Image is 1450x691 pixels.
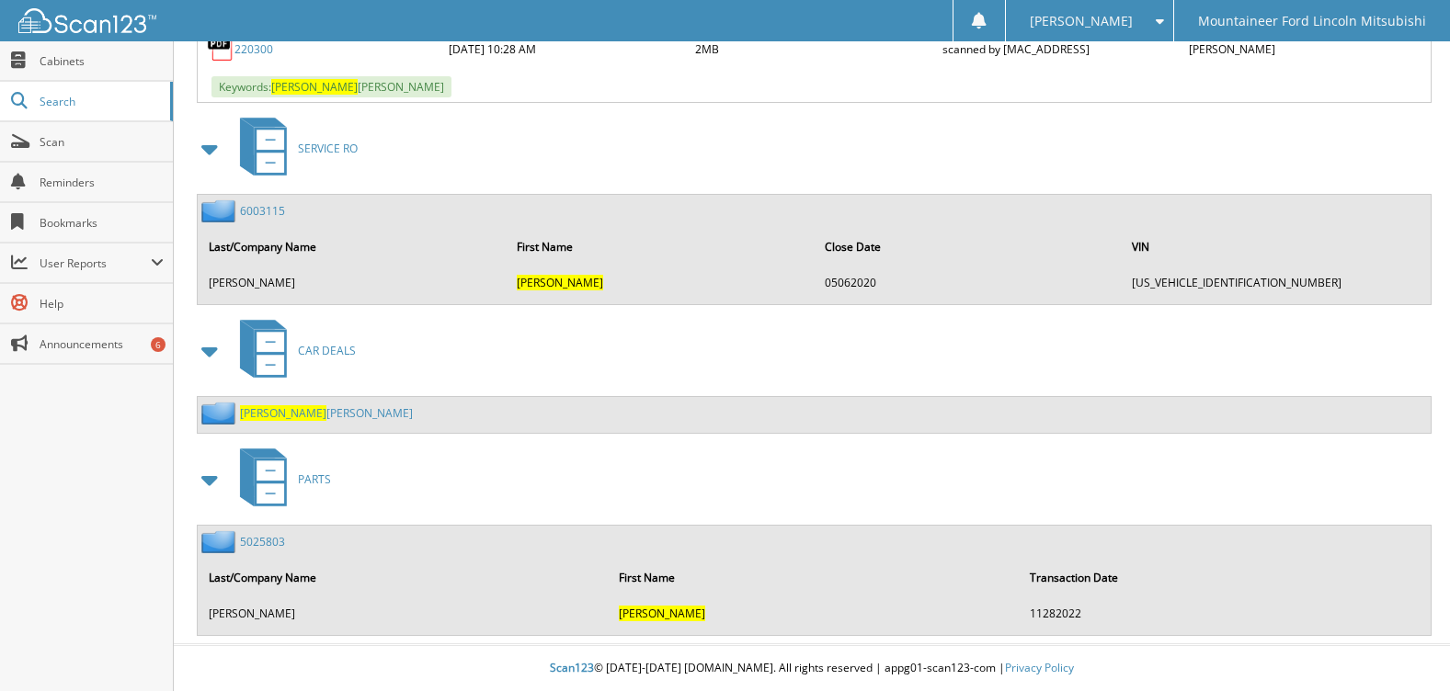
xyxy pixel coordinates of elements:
[229,443,331,515] a: PARTS
[271,79,358,95] span: [PERSON_NAME]
[298,141,358,156] span: SERVICE RO
[207,35,234,62] img: PDF.png
[240,534,285,549] a: 5025803
[298,471,331,487] span: PARTS
[691,30,937,67] div: 2MB
[610,559,1018,596] th: First Name
[240,203,285,219] a: 6003115
[200,267,506,298] td: [PERSON_NAME]
[816,267,1122,298] td: 05062020
[40,53,164,69] span: Cabinets
[40,175,164,190] span: Reminders
[229,314,356,387] a: CAR DEALS
[1198,16,1426,27] span: Mountaineer Ford Lincoln Mitsubishi
[1358,603,1450,691] iframe: Chat Widget
[234,41,273,57] a: 220300
[40,94,161,109] span: Search
[40,296,164,312] span: Help
[1123,228,1429,266] th: VIN
[1184,30,1431,67] div: [PERSON_NAME]
[200,598,608,629] td: [PERSON_NAME]
[444,30,691,67] div: [DATE] 10:28 AM
[40,134,164,150] span: Scan
[1030,16,1133,27] span: [PERSON_NAME]
[1021,559,1429,596] th: Transaction Date
[240,405,326,421] span: [PERSON_NAME]
[938,30,1184,67] div: scanned by [MAC_ADDRESS]
[1005,660,1074,675] a: Privacy Policy
[40,255,151,271] span: User Reports
[517,275,603,290] span: [PERSON_NAME]
[174,646,1450,691] div: © [DATE]-[DATE] [DOMAIN_NAME]. All rights reserved | appg01-scan123-com |
[201,530,240,553] img: folder2.png
[550,660,594,675] span: Scan123
[200,559,608,596] th: Last/Company Name
[211,76,451,97] span: Keywords: [PERSON_NAME]
[200,228,506,266] th: Last/Company Name
[240,405,413,421] a: [PERSON_NAME][PERSON_NAME]
[619,606,705,621] span: [PERSON_NAME]
[201,199,240,222] img: folder2.png
[40,336,164,352] span: Announcements
[40,215,164,231] span: Bookmarks
[1123,267,1429,298] td: [US_VEHICLE_IDENTIFICATION_NUMBER]
[816,228,1122,266] th: Close Date
[151,337,166,352] div: 6
[298,343,356,358] span: CAR DEALS
[1021,598,1429,629] td: 11282022
[508,228,814,266] th: First Name
[229,112,358,185] a: SERVICE RO
[201,402,240,425] img: folder2.png
[18,8,156,33] img: scan123-logo-white.svg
